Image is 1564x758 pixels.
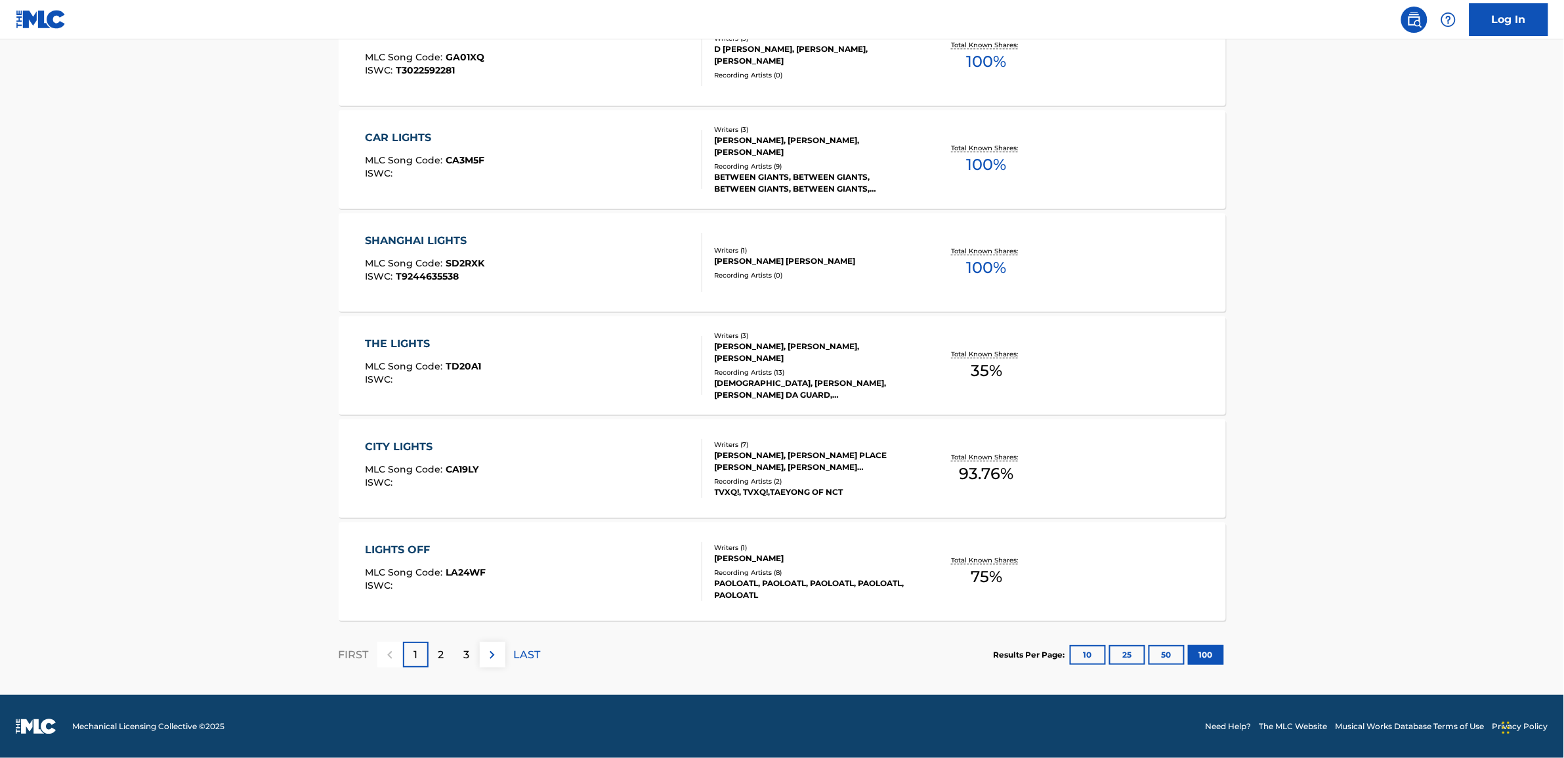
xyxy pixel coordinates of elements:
a: CAR LIGHTSMLC Song Code:CA3M5FISWC:Writers (3)[PERSON_NAME], [PERSON_NAME], [PERSON_NAME]Recordin... [339,110,1226,209]
p: 1 [413,647,417,663]
button: 50 [1149,645,1185,665]
a: Privacy Policy [1492,721,1548,732]
span: CA3M5F [446,154,484,166]
span: LA24WF [446,566,486,578]
span: ISWC : [365,579,396,591]
p: 2 [438,647,444,663]
div: Drag [1502,708,1510,747]
p: Total Known Shares: [952,452,1022,462]
button: 25 [1109,645,1145,665]
span: ISWC : [365,270,396,282]
span: MLC Song Code : [365,154,446,166]
div: PAOLOATL, PAOLOATL, PAOLOATL, PAOLOATL, PAOLOATL [715,578,913,601]
span: CA19LY [446,463,478,475]
button: 100 [1188,645,1224,665]
div: Recording Artists ( 0 ) [715,70,913,80]
span: ISWC : [365,64,396,76]
a: Log In [1469,3,1548,36]
span: Mechanical Licensing Collective © 2025 [72,721,224,732]
div: Writers ( 1 ) [715,543,913,553]
a: The MLC Website [1259,721,1328,732]
a: CITY LIGHTSMLC Song Code:CA19LYISWC:Writers (7)[PERSON_NAME], [PERSON_NAME] PLACE [PERSON_NAME], ... [339,419,1226,518]
span: SD2RXK [446,257,484,269]
a: LIGHTS OFFMLC Song Code:LA24WFISWC:Writers (1)[PERSON_NAME]Recording Artists (8)PAOLOATL, PAOLOAT... [339,522,1226,621]
div: TVXQ!, TVXQ!,TAEYONG OF NCT [715,486,913,498]
span: ISWC : [365,373,396,385]
button: 10 [1070,645,1106,665]
div: [PERSON_NAME], [PERSON_NAME], [PERSON_NAME] [715,135,913,158]
span: ISWC : [365,167,396,179]
span: T3022592281 [396,64,455,76]
div: D [PERSON_NAME], [PERSON_NAME], [PERSON_NAME] [715,43,913,67]
p: Results Per Page: [994,649,1068,661]
div: [PERSON_NAME] [PERSON_NAME] [715,255,913,267]
div: LIGHTS OFF [365,542,486,558]
span: 100 % [967,256,1007,280]
span: 100 % [967,50,1007,74]
div: Recording Artists ( 9 ) [715,161,913,171]
span: MLC Song Code : [365,566,446,578]
a: THE LIGHTSMLC Song Code:TD20A1ISWC:Writers (3)[PERSON_NAME], [PERSON_NAME], [PERSON_NAME]Recordin... [339,316,1226,415]
div: Recording Artists ( 0 ) [715,270,913,280]
p: 3 [464,647,470,663]
span: MLC Song Code : [365,360,446,372]
div: CITY LIGHTS [365,439,478,455]
div: Recording Artists ( 8 ) [715,568,913,578]
p: Total Known Shares: [952,40,1022,50]
img: MLC Logo [16,10,66,29]
div: [PERSON_NAME], [PERSON_NAME], [PERSON_NAME] [715,341,913,364]
a: Musical Works Database Terms of Use [1336,721,1485,732]
a: SHANGHAI LIGHTSMLC Song Code:SD2RXKISWC:T9244635538Writers (1)[PERSON_NAME] [PERSON_NAME]Recordin... [339,213,1226,312]
span: 75 % [971,565,1002,589]
div: Recording Artists ( 2 ) [715,476,913,486]
span: TD20A1 [446,360,481,372]
p: Total Known Shares: [952,349,1022,359]
a: GLOWING LIGHTSMLC Song Code:GA01XQISWC:T3022592281Writers (3)D [PERSON_NAME], [PERSON_NAME], [PER... [339,7,1226,106]
span: GA01XQ [446,51,484,63]
p: LAST [514,647,541,663]
span: MLC Song Code : [365,51,446,63]
p: FIRST [339,647,369,663]
p: Total Known Shares: [952,555,1022,565]
div: Writers ( 7 ) [715,440,913,450]
div: CAR LIGHTS [365,130,484,146]
img: right [484,647,500,663]
span: MLC Song Code : [365,463,446,475]
img: search [1406,12,1422,28]
a: Public Search [1401,7,1427,33]
div: [DEMOGRAPHIC_DATA], [PERSON_NAME], [PERSON_NAME] DA GUARD, [DEMOGRAPHIC_DATA], [DEMOGRAPHIC_DATA] [715,377,913,401]
div: Writers ( 3 ) [715,331,913,341]
div: Recording Artists ( 13 ) [715,368,913,377]
div: [PERSON_NAME], [PERSON_NAME] PLACE [PERSON_NAME], [PERSON_NAME] [PERSON_NAME], [PERSON_NAME], [PE... [715,450,913,473]
div: Writers ( 3 ) [715,125,913,135]
span: 93.76 % [960,462,1014,486]
div: BETWEEN GIANTS, BETWEEN GIANTS, BETWEEN GIANTS, BETWEEN GIANTS, BETWEEN GIANTS [715,171,913,195]
span: 35 % [971,359,1002,383]
span: 100 % [967,153,1007,177]
img: logo [16,719,56,734]
span: T9244635538 [396,270,459,282]
div: Writers ( 1 ) [715,245,913,255]
a: Need Help? [1206,721,1252,732]
iframe: Chat Widget [1498,695,1564,758]
span: MLC Song Code : [365,257,446,269]
div: Help [1435,7,1462,33]
div: SHANGHAI LIGHTS [365,233,484,249]
p: Total Known Shares: [952,246,1022,256]
span: ISWC : [365,476,396,488]
img: help [1441,12,1456,28]
p: Total Known Shares: [952,143,1022,153]
div: THE LIGHTS [365,336,481,352]
div: [PERSON_NAME] [715,553,913,564]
